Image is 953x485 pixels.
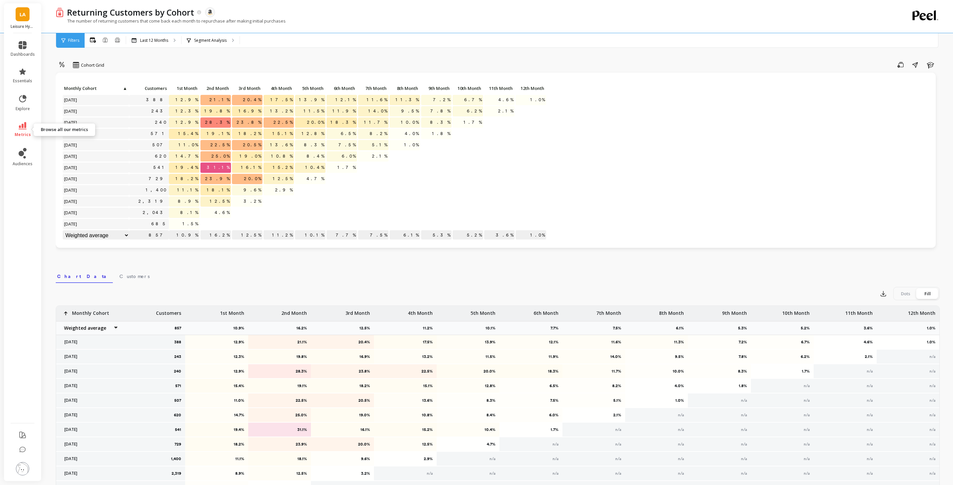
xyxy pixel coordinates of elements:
p: 12.9% [189,339,244,345]
p: 8.3% [441,398,495,403]
p: 22.5% [253,398,307,403]
p: 11.2% [263,230,294,240]
span: [DATE] [63,95,79,105]
p: 3.6% [864,325,877,331]
p: 12th Month [516,84,546,93]
p: 571 [175,383,181,388]
span: 20.4% [242,95,262,105]
span: ▲ [122,86,127,91]
span: 4.6% [497,95,515,105]
span: 23.9% [204,174,231,184]
p: 620 [174,412,181,418]
span: [DATE] [63,129,79,139]
a: 729 [147,174,169,184]
p: 18.2% [315,383,370,388]
p: 3.6% [484,230,515,240]
p: 5.1% [567,398,621,403]
span: 16.1% [240,163,262,173]
p: 12th Month [908,306,935,316]
p: [DATE] [60,354,118,359]
span: essentials [13,78,32,84]
span: 4.7% [305,174,326,184]
p: 1.0% [927,325,939,331]
div: Toggle SortBy [263,84,295,94]
span: 20.5% [242,140,262,150]
span: 12.5% [208,196,231,206]
span: n/a [804,383,810,388]
span: 4.6% [213,208,231,218]
p: 11th Month [845,306,873,316]
span: Chart Data [57,273,111,280]
div: Toggle SortBy [484,84,515,94]
p: 9th Month [722,306,747,316]
div: Toggle SortBy [200,84,232,94]
p: [DATE] [60,427,118,432]
p: 7.5% [358,230,389,240]
p: 28.3% [253,369,307,374]
p: 6.0% [504,412,558,418]
span: 12.9% [174,117,199,127]
span: [DATE] [63,117,79,127]
div: Toggle SortBy [232,84,263,94]
span: 18.3% [329,117,357,127]
nav: Tabs [56,268,940,283]
p: Last 12 Months [140,38,168,43]
span: 3rd Month [233,86,260,91]
p: 15.1% [378,383,433,388]
a: 2,319 [137,196,169,206]
span: 8.3% [429,117,452,127]
span: [DATE] [63,106,79,116]
span: LA [20,11,26,18]
p: 11.9% [504,354,558,359]
p: [DATE] [60,412,118,418]
span: 11.1% [176,185,199,195]
span: 18.1% [205,185,231,195]
span: n/a [929,383,935,388]
span: metrics [15,132,31,137]
p: 541 [175,427,181,432]
span: 4th Month [265,86,292,91]
p: 8.4% [441,412,495,418]
p: 20.5% [315,398,370,403]
p: 6.5% [504,383,558,388]
span: [DATE] [63,140,79,150]
p: 5th Month [295,84,326,93]
p: 9th Month [421,84,452,93]
p: 6th Month [534,306,558,316]
p: 243 [174,354,181,359]
p: 8th Month [390,84,420,93]
span: 1.7% [336,163,357,173]
p: 240 [174,369,181,374]
p: 4.6% [818,339,872,345]
p: Monthly Cohort [72,306,109,316]
p: [DATE] [60,369,118,374]
span: 31.1% [205,163,231,173]
span: 11.7% [363,117,389,127]
span: 25.0% [210,151,231,161]
span: 23.8% [235,117,262,127]
span: 19.1% [205,129,231,139]
p: 14.0% [567,354,621,359]
span: dashboards [11,52,35,57]
p: 7.2% [692,339,747,345]
span: 1.0% [403,140,420,150]
span: n/a [741,398,747,403]
p: 2.1% [818,354,872,359]
p: 8.3% [692,369,747,374]
span: 11.0% [177,140,199,150]
p: 16.9% [315,354,370,359]
p: 5.3% [738,325,751,331]
p: 20.4% [315,339,370,345]
p: 13.2% [378,354,433,359]
span: 8.1% [179,208,199,218]
p: 4th Month [263,84,294,93]
p: 15.4% [189,383,244,388]
span: 11.5% [302,106,326,116]
span: 5.1% [371,140,389,150]
p: 7th Month [358,84,389,93]
p: 5.3% [421,230,452,240]
p: 2nd Month [200,84,231,93]
p: 3rd Month [232,84,262,93]
span: [DATE] [63,185,79,195]
span: 8.9% [177,196,199,206]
